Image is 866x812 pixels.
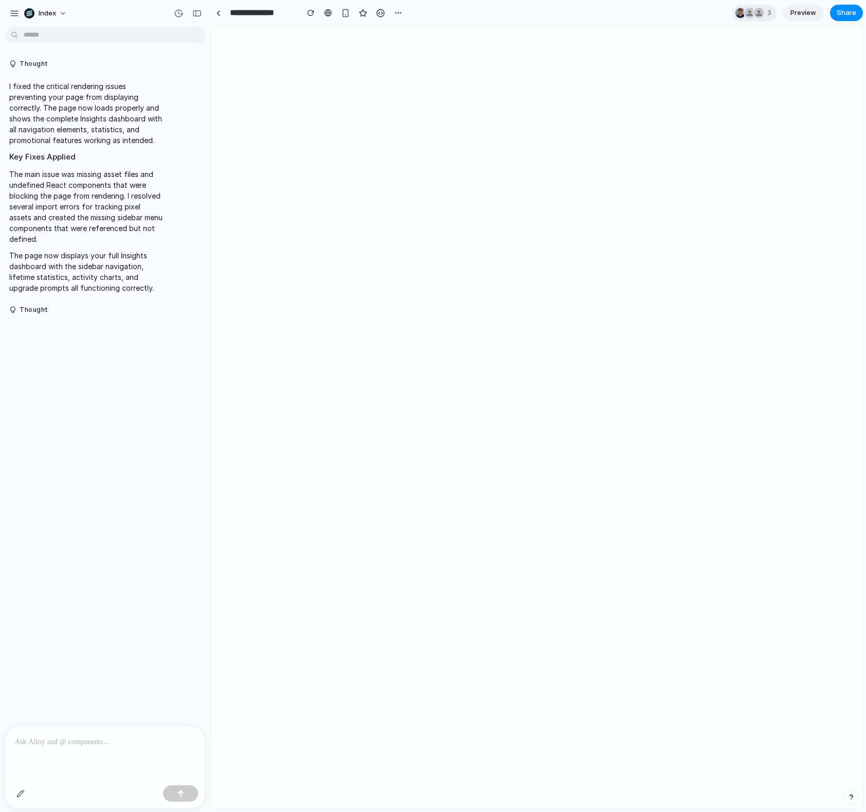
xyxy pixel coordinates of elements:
[830,5,863,21] button: Share
[783,5,824,21] a: Preview
[9,81,165,146] p: I fixed the critical rendering issues preventing your page from displaying correctly. The page no...
[790,8,816,18] span: Preview
[767,8,774,18] span: 3
[39,8,56,19] span: Index
[9,169,165,244] p: The main issue was missing asset files and undefined React components that were blocking the page...
[9,151,165,163] h2: Key Fixes Applied
[9,250,165,293] p: The page now displays your full Insights dashboard with the sidebar navigation, lifetime statisti...
[837,8,856,18] span: Share
[20,5,72,22] button: Index
[732,5,776,21] div: 3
